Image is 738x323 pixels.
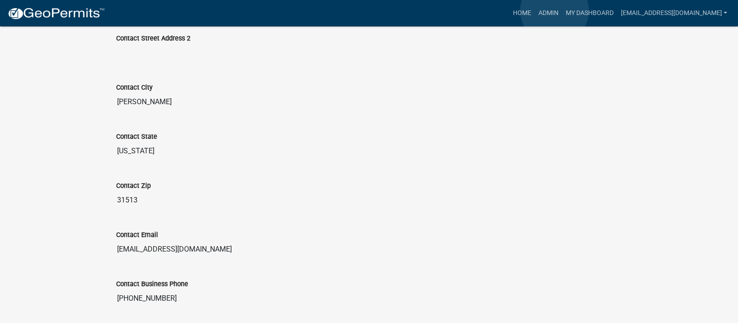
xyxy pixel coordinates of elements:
label: Contact State [116,134,157,140]
label: Contact Street Address 2 [116,35,190,42]
a: Admin [534,5,562,22]
label: Contact Zip [116,183,151,189]
a: [EMAIL_ADDRESS][DOMAIN_NAME] [617,5,731,22]
a: Home [509,5,534,22]
label: Contact Business Phone [116,281,188,288]
label: Contact City [116,85,153,91]
label: Contact Email [116,232,158,238]
a: My Dashboard [562,5,617,22]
